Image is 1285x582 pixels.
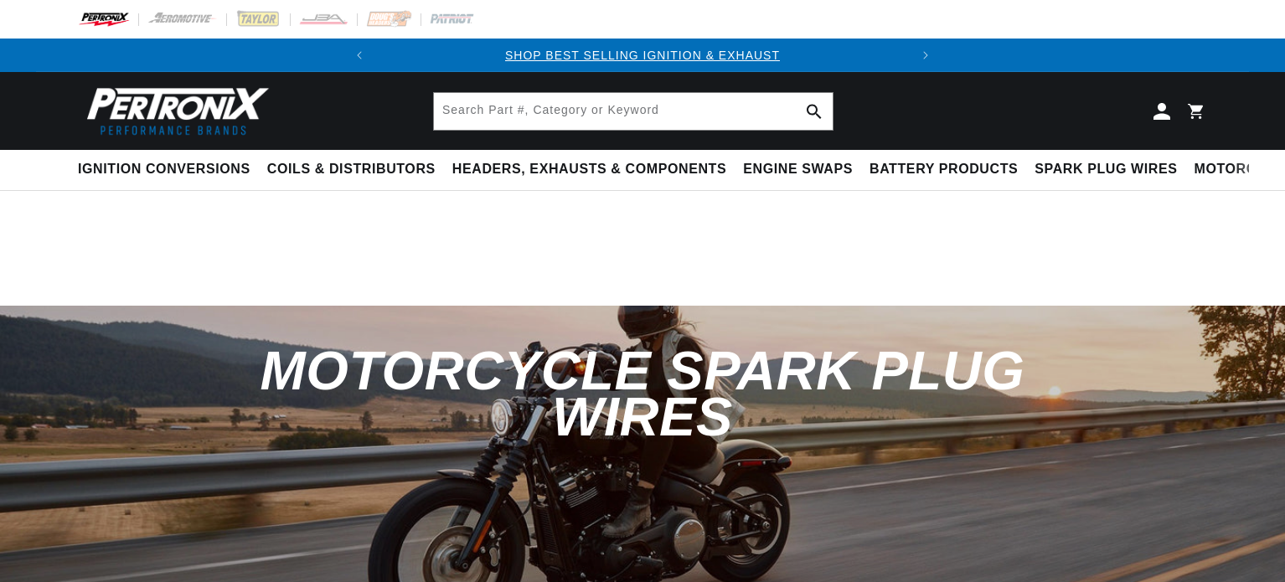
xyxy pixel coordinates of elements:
span: Headers, Exhausts & Components [452,161,726,178]
span: Engine Swaps [743,161,853,178]
summary: Engine Swaps [735,150,861,189]
button: Translation missing: en.sections.announcements.previous_announcement [343,39,376,72]
span: Motorcycle Spark Plug Wires [260,340,1024,447]
summary: Coils & Distributors [259,150,444,189]
span: Ignition Conversions [78,161,250,178]
span: Battery Products [870,161,1018,178]
summary: Headers, Exhausts & Components [444,150,735,189]
slideshow-component: Translation missing: en.sections.announcements.announcement_bar [36,39,1249,72]
button: Translation missing: en.sections.announcements.next_announcement [909,39,942,72]
summary: Ignition Conversions [78,150,259,189]
summary: Spark Plug Wires [1026,150,1185,189]
span: Coils & Distributors [267,161,436,178]
span: Spark Plug Wires [1035,161,1177,178]
a: SHOP BEST SELLING IGNITION & EXHAUST [505,49,780,62]
div: Announcement [376,46,909,64]
input: Search Part #, Category or Keyword [434,93,833,130]
div: 1 of 2 [376,46,909,64]
summary: Battery Products [861,150,1026,189]
button: Search Part #, Category or Keyword [796,93,833,130]
img: Pertronix [78,82,271,140]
